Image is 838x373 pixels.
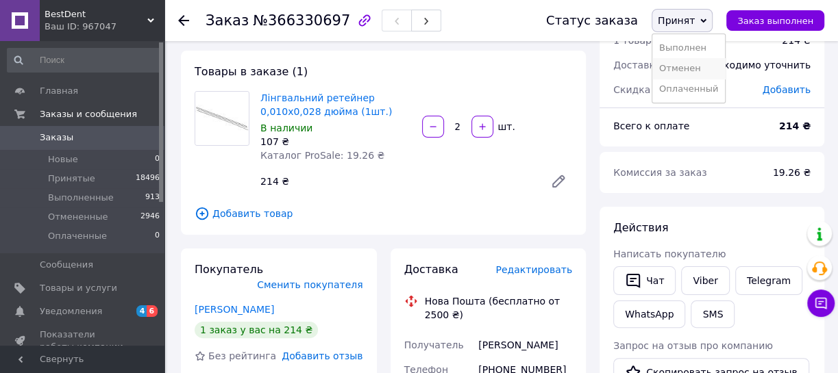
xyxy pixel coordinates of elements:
[155,230,160,242] span: 0
[195,65,308,78] span: Товары в заказе (1)
[260,135,411,149] div: 107 ₴
[613,84,650,95] span: Скидка
[652,58,725,79] li: Отменен
[495,264,572,275] span: Редактировать
[48,211,108,223] span: Отмененные
[40,305,102,318] span: Уведомления
[147,305,158,317] span: 6
[613,248,726,259] span: Написать покупателю
[40,329,127,353] span: Показатели работы компании
[195,322,318,338] div: 1 заказ у вас на 214 ₴
[255,172,539,191] div: 214 ₴
[40,85,78,97] span: Главная
[145,192,160,204] span: 913
[652,38,725,58] li: Выполнен
[737,16,813,26] span: Заказ выполнен
[178,14,189,27] div: Вернуться назад
[257,279,362,290] span: Сменить покупателя
[40,259,93,271] span: Сообщения
[253,12,350,29] span: №366330697
[7,48,161,73] input: Поиск
[140,211,160,223] span: 2946
[40,282,117,294] span: Товары и услуги
[208,350,276,361] span: Без рейтинга
[613,35,652,46] span: 1 товар
[195,263,263,276] span: Покупатель
[546,14,638,27] div: Статус заказа
[495,120,517,133] div: шт.
[658,15,695,26] span: Принят
[48,172,95,185] span: Принятые
[136,305,147,317] span: 4
[40,108,137,120] span: Заказы и сообщения
[691,300,735,328] button: SMS
[613,340,773,351] span: Запрос на отзыв про компанию
[613,221,668,234] span: Действия
[404,263,458,276] span: Доставка
[807,290,835,317] button: Чат с покупателем
[260,123,312,133] span: В наличии
[45,21,164,33] div: Ваш ID: 967047
[613,300,685,328] a: WhatsApp
[136,172,160,185] span: 18496
[260,150,384,161] span: Каталог ProSale: 19.26 ₴
[421,294,576,322] div: Нова Пошта (бесплатно от 2500 ₴)
[726,10,824,31] button: Заказ выполнен
[545,168,572,195] a: Редактировать
[476,333,575,357] div: [PERSON_NAME]
[282,350,362,361] span: Добавить отзыв
[45,8,147,21] span: BestDent
[691,50,819,80] div: Необходимо уточнить
[735,266,802,295] a: Telegram
[48,153,78,166] span: Новые
[48,230,107,242] span: Оплаченные
[773,167,811,178] span: 19.26 ₴
[40,131,73,144] span: Заказы
[613,60,661,70] span: Доставка
[763,84,811,95] span: Добавить
[195,206,572,221] span: Добавить товар
[613,120,689,131] span: Всего к оплате
[613,266,676,295] button: Чат
[195,92,249,145] img: Лінгвальний ретейнер 0,010x0,028 дюйма (1шт.)
[652,79,725,99] li: Оплаченный
[779,120,811,131] b: 214 ₴
[206,12,249,29] span: Заказ
[681,266,729,295] a: Viber
[613,167,707,178] span: Комиссия за заказ
[155,153,160,166] span: 0
[404,339,464,350] span: Получатель
[48,192,114,204] span: Выполненные
[260,92,392,117] a: Лінгвальний ретейнер 0,010x0,028 дюйма (1шт.)
[195,304,274,315] a: [PERSON_NAME]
